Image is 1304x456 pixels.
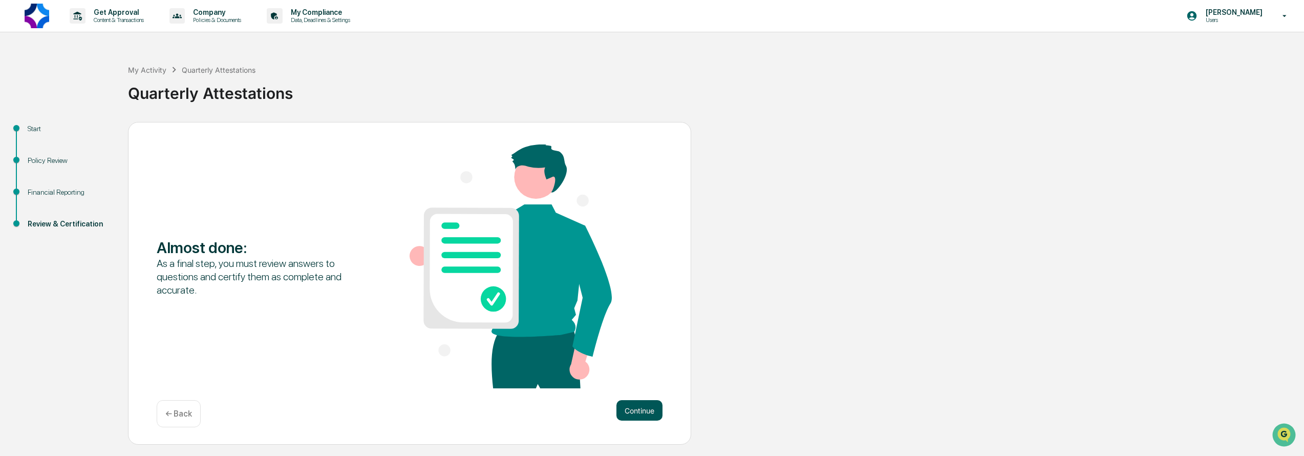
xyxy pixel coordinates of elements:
[102,174,124,181] span: Pylon
[35,78,168,89] div: Start new chat
[28,155,112,166] div: Policy Review
[6,144,69,163] a: 🔎Data Lookup
[1198,16,1268,24] p: Users
[10,22,186,38] p: How can we help?
[283,16,355,24] p: Data, Deadlines & Settings
[70,125,131,143] a: 🗄️Attestations
[28,187,112,198] div: Financial Reporting
[20,129,66,139] span: Preclearance
[6,125,70,143] a: 🖐️Preclearance
[283,8,355,16] p: My Compliance
[84,129,127,139] span: Attestations
[182,66,255,74] div: Quarterly Attestations
[10,150,18,158] div: 🔎
[28,219,112,230] div: Review & Certification
[1198,8,1268,16] p: [PERSON_NAME]
[185,8,246,16] p: Company
[157,238,359,257] div: Almost done :
[35,89,130,97] div: We're available if you need us!
[157,257,359,297] div: As a final step, you must review answers to questions and certify them as complete and accurate.
[25,4,49,28] img: logo
[28,123,112,134] div: Start
[85,8,149,16] p: Get Approval
[410,144,612,388] img: Almost done
[10,130,18,138] div: 🖐️
[174,81,186,94] button: Start new chat
[85,16,149,24] p: Content & Transactions
[165,409,192,419] p: ← Back
[72,173,124,181] a: Powered byPylon
[20,149,65,159] span: Data Lookup
[1271,422,1299,450] iframe: Open customer support
[616,400,662,421] button: Continue
[74,130,82,138] div: 🗄️
[128,66,166,74] div: My Activity
[185,16,246,24] p: Policies & Documents
[128,76,1299,102] div: Quarterly Attestations
[10,78,29,97] img: 1746055101610-c473b297-6a78-478c-a979-82029cc54cd1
